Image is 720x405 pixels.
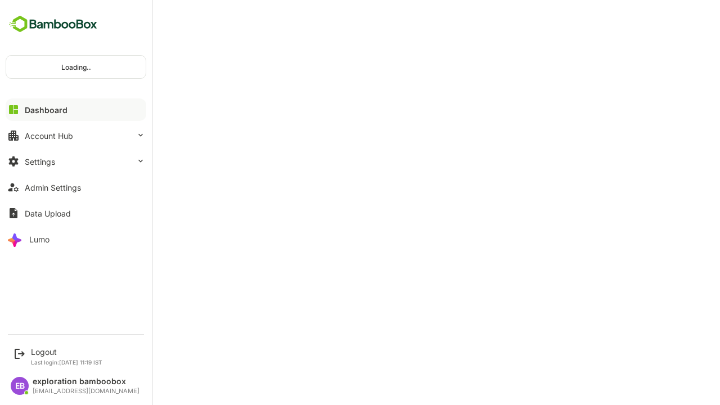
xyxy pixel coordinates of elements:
[6,176,146,199] button: Admin Settings
[6,150,146,173] button: Settings
[6,56,146,78] div: Loading..
[29,235,49,244] div: Lumo
[6,124,146,147] button: Account Hub
[6,13,101,35] img: BambooboxFullLogoMark.5f36c76dfaba33ec1ec1367b70bb1252.svg
[6,202,146,224] button: Data Upload
[25,209,71,218] div: Data Upload
[33,388,139,395] div: [EMAIL_ADDRESS][DOMAIN_NAME]
[33,377,139,386] div: exploration bamboobox
[25,183,81,192] div: Admin Settings
[6,98,146,121] button: Dashboard
[11,377,29,395] div: EB
[31,359,102,366] p: Last login: [DATE] 11:19 IST
[31,347,102,357] div: Logout
[25,131,73,141] div: Account Hub
[6,228,146,250] button: Lumo
[25,105,67,115] div: Dashboard
[25,157,55,166] div: Settings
